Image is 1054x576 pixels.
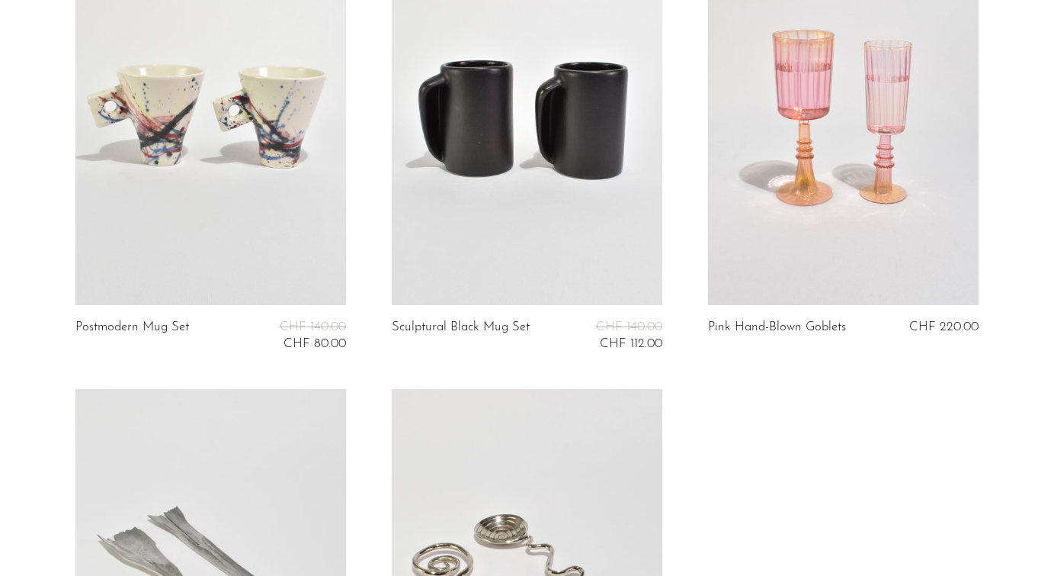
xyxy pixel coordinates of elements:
[284,337,346,350] span: CHF 80.00
[75,320,189,352] a: Postmodern Mug Set
[392,320,530,352] a: Sculptural Black Mug Set
[596,320,662,333] span: CHF 140.00
[280,320,346,333] span: CHF 140.00
[708,320,846,334] a: Pink Hand-Blown Goblets
[909,320,979,333] span: CHF 220.00
[600,337,662,350] span: CHF 112.00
